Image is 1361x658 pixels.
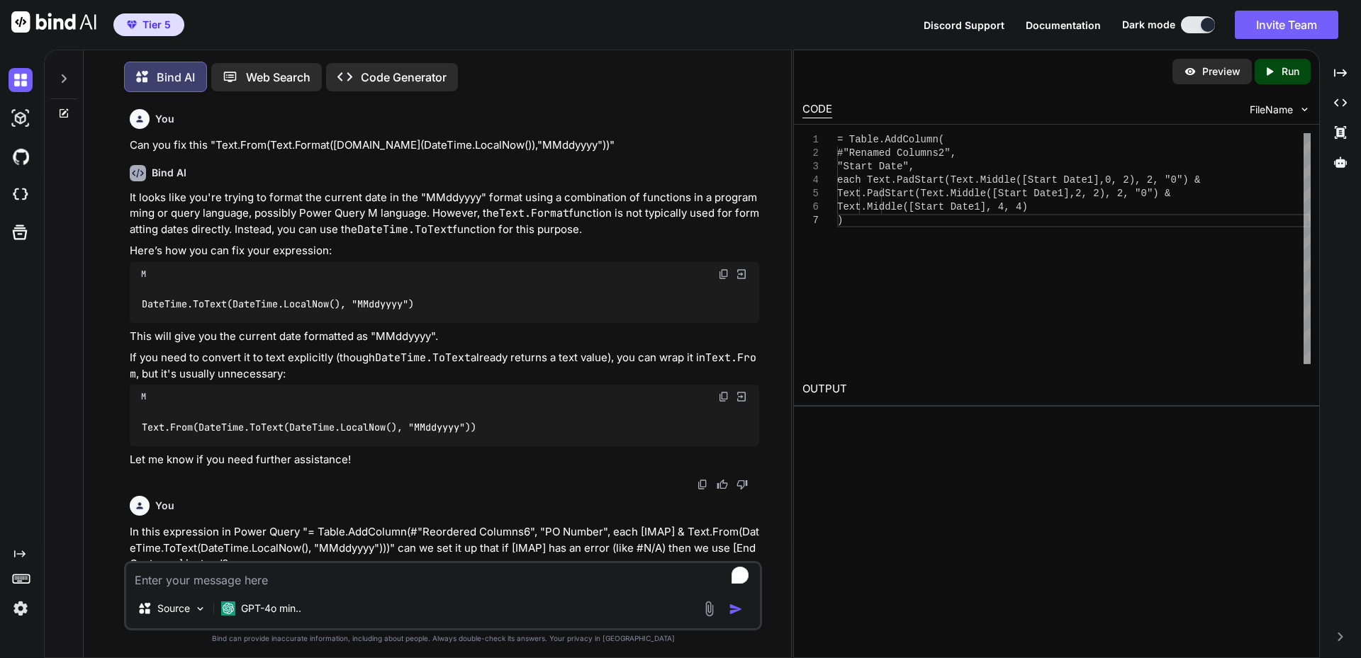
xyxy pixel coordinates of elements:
code: Text.Format [499,206,569,220]
img: Open in Browser [735,268,748,280]
span: Text.Middle([Start Date1], 4, 4) [837,201,1028,212]
img: Open in Browser [735,390,748,403]
img: like [717,479,728,490]
p: It looks like you're trying to format the current date in the "MMddyyyy" format using a combinati... [130,190,759,238]
span: each Text.PadStart(Text.Middle([Start Date1], [837,174,1105,186]
div: 6 [802,200,819,214]
h6: Bind AI [152,166,186,180]
span: Documentation [1026,19,1101,31]
span: 0, 2), 2, "0") & [1105,174,1200,186]
img: cloudideIcon [9,183,33,207]
p: Code Generator [361,69,447,86]
img: githubDark [9,144,33,169]
h6: You [155,112,174,126]
p: GPT-4o min.. [241,601,301,616]
span: #"Renamed Columns2", [837,147,956,159]
img: copy [718,268,729,280]
img: dislike [736,479,748,490]
p: This will give you the current date formatted as "MMddyyyy". [130,329,759,345]
button: Discord Support [924,18,1004,33]
p: Web Search [246,69,310,86]
code: DateTime.ToText [357,222,453,237]
span: = Table.AddColumn( [837,134,944,145]
div: 4 [802,174,819,187]
img: Bind AI [11,11,96,33]
span: Dark mode [1122,18,1175,32]
p: If you need to convert it to text explicitly (though already returns a text value), you can wrap ... [130,350,759,382]
img: darkChat [9,68,33,92]
code: Text.From(DateTime.ToText(DateTime.LocalNow(), "MMddyyyy")) [141,420,478,435]
span: M [141,391,146,402]
p: Here’s how you can fix your expression: [130,243,759,259]
img: icon [729,602,743,616]
p: Bind AI [157,69,195,86]
textarea: To enrich screen reader interactions, please activate Accessibility in Grammarly extension settings [126,563,760,589]
code: Text.From [130,351,756,381]
div: CODE [802,101,832,118]
button: premiumTier 5 [113,13,184,36]
p: Preview [1202,64,1240,79]
span: 2, 2), 2, "0") & [1075,188,1170,199]
div: 2 [802,147,819,160]
button: Invite Team [1235,11,1338,39]
div: 1 [802,133,819,147]
span: M [141,268,146,280]
img: darkAi-studio [9,106,33,130]
span: FileName [1250,103,1293,117]
img: attachment [701,601,717,617]
img: copy [718,391,729,402]
div: 7 [802,214,819,227]
img: settings [9,596,33,620]
img: preview [1184,65,1197,78]
p: Can you fix this "Text.From(Text.Format([DOMAIN_NAME](DateTime.LocalNow()),"MMddyyyy"))" [130,137,759,154]
img: premium [127,21,137,29]
img: Pick Models [194,603,206,615]
p: Run [1282,64,1299,79]
div: 3 [802,160,819,174]
div: 5 [802,187,819,200]
span: Discord Support [924,19,1004,31]
p: Source [157,601,190,616]
p: In this expression in Power Query "= Table.AddColumn(#"Reordered Columns6", "PO Number", each [IM... [130,524,759,572]
span: Text.PadStart(Text.Middle([Start Date1], [837,188,1075,199]
span: "Start Date", [837,161,914,172]
span: ) [837,215,843,226]
code: DateTime.ToText(DateTime.LocalNow(), "MMddyyyy") [141,297,415,312]
h6: You [155,499,174,513]
img: chevron down [1299,103,1311,115]
button: Documentation [1026,18,1101,33]
span: Tier 5 [142,18,171,32]
p: Bind can provide inaccurate information, including about people. Always double-check its answers.... [124,633,762,644]
img: copy [697,479,708,490]
p: Let me know if you need further assistance! [130,452,759,468]
code: DateTime.ToText [375,351,471,365]
img: GPT-4o mini [221,601,235,616]
h2: OUTPUT [794,373,1319,406]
